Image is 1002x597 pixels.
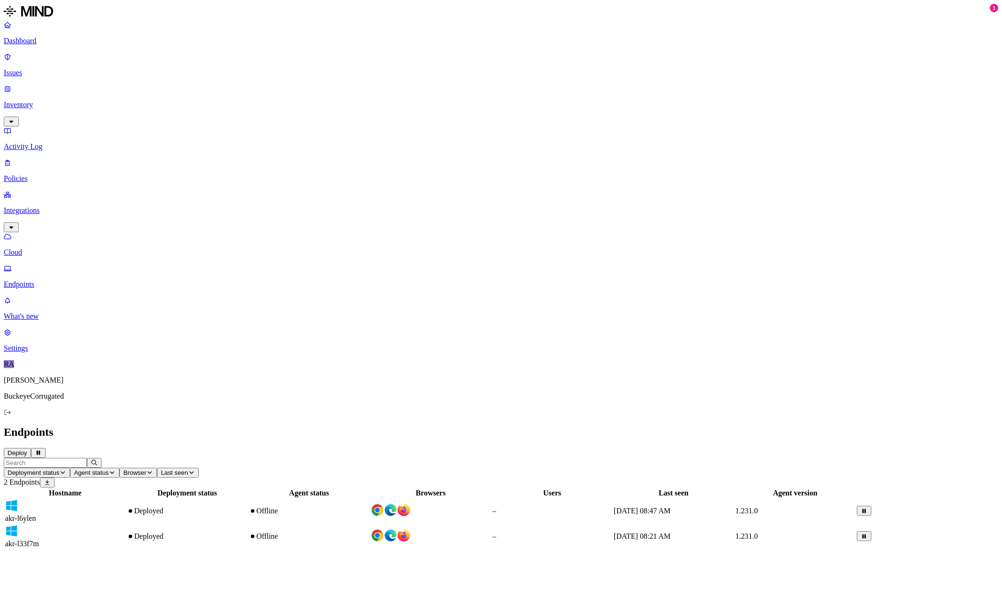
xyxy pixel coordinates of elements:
[384,529,397,542] img: edge.svg
[4,280,998,289] p: Endpoints
[614,489,734,497] div: Last seen
[4,4,53,19] img: MIND
[4,344,998,353] p: Settings
[4,158,998,183] a: Policies
[4,37,998,45] p: Dashboard
[4,190,998,231] a: Integrations
[397,529,410,542] img: firefox.svg
[735,489,855,497] div: Agent version
[4,248,998,257] p: Cloud
[123,469,146,476] span: Browser
[127,489,247,497] div: Deployment status
[4,101,998,109] p: Inventory
[4,174,998,183] p: Policies
[4,328,998,353] a: Settings
[4,458,87,468] input: Search
[493,532,496,540] span: –
[614,507,671,515] span: [DATE] 08:47 AM
[735,532,758,540] span: 1.231.0
[4,4,998,21] a: MIND
[4,53,998,77] a: Issues
[74,469,109,476] span: Agent status
[493,489,612,497] div: Users
[249,489,368,497] div: Agent status
[127,532,247,541] div: Deployed
[397,503,410,517] img: firefox.svg
[4,296,998,321] a: What's new
[8,469,59,476] span: Deployment status
[735,507,758,515] span: 1.231.0
[384,503,397,517] img: edge.svg
[249,532,368,541] div: Offline
[990,4,998,12] div: 1
[127,507,247,515] div: Deployed
[371,489,491,497] div: Browsers
[5,514,36,522] span: akr-l6ylen
[4,126,998,151] a: Activity Log
[4,360,14,368] span: RA
[493,507,496,515] span: –
[4,312,998,321] p: What's new
[4,206,998,215] p: Integrations
[249,507,368,515] div: Offline
[371,503,384,517] img: chrome.svg
[4,264,998,289] a: Endpoints
[5,540,39,548] span: akr-l33f7m
[614,532,671,540] span: [DATE] 08:21 AM
[5,489,125,497] div: Hostname
[4,69,998,77] p: Issues
[4,21,998,45] a: Dashboard
[4,85,998,125] a: Inventory
[371,529,384,542] img: chrome.svg
[5,499,18,512] img: windows.svg
[161,469,188,476] span: Last seen
[4,392,998,401] p: BuckeyeCorrugated
[5,525,18,538] img: windows.svg
[4,478,40,486] span: 2 Endpoints
[4,448,31,458] button: Deploy
[4,142,998,151] p: Activity Log
[4,426,998,439] h2: Endpoints
[4,232,998,257] a: Cloud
